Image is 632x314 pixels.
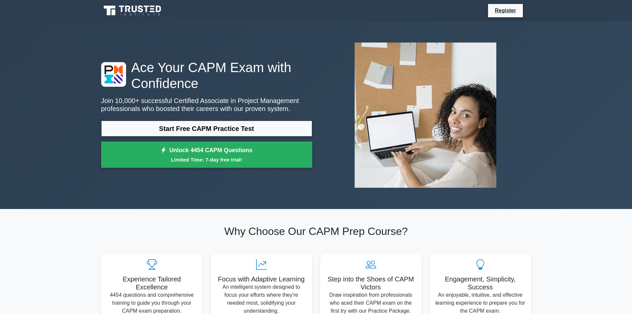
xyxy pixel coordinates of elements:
[101,97,312,113] p: Join 10,000+ successful Certified Associate in Project Management professionals who boosted their...
[101,121,312,137] a: Start Free CAPM Practice Test
[491,6,520,15] a: Register
[101,142,312,168] a: Unlock 4454 CAPM QuestionsLimited Time: 7-day free trial!
[435,275,526,291] h5: Engagement, Simplicity, Success
[325,275,416,291] h5: Step into the Shoes of CAPM Victors
[101,59,312,91] h1: Ace Your CAPM Exam with Confidence
[106,275,197,291] h5: Experience Tailored Excellence
[101,225,531,238] h2: Why Choose Our CAPM Prep Course?
[109,156,304,163] small: Limited Time: 7-day free trial!
[216,275,307,283] h5: Focus with Adaptive Learning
